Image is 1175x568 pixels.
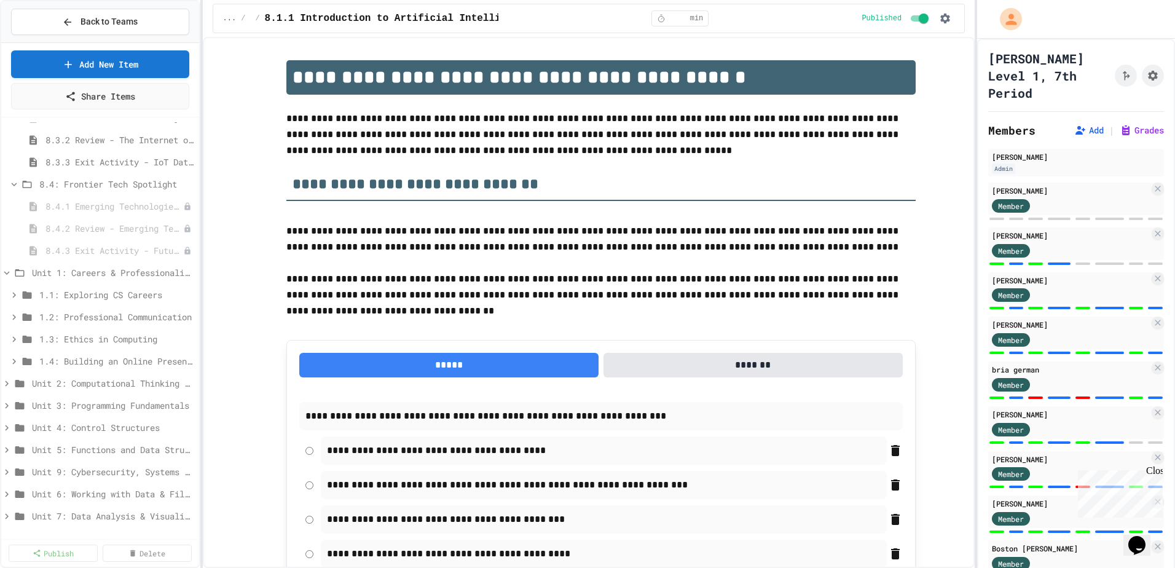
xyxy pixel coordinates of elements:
span: Unit 7: Data Analysis & Visualization [32,510,194,523]
button: Add [1074,124,1104,136]
a: Delete [103,545,192,562]
div: My Account [987,5,1025,33]
span: Member [998,200,1024,211]
span: | [1109,123,1115,138]
div: [PERSON_NAME] [992,185,1149,196]
span: 8.4.2 Review - Emerging Technologies: Shaping Our Digital Future [45,222,183,235]
span: 1.3: Ethics in Computing [39,333,194,345]
div: [PERSON_NAME] [992,275,1149,286]
span: Unit 1: Careers & Professionalism [32,266,194,279]
span: 8.4.1 Emerging Technologies: Shaping Our Digital Future [45,200,183,213]
h2: Members [988,122,1035,139]
a: Add New Item [11,50,189,78]
a: Share Items [11,83,189,109]
span: 1.1: Exploring CS Careers [39,288,194,301]
button: Assignment Settings [1142,65,1164,87]
a: Publish [9,545,98,562]
div: [PERSON_NAME] [992,454,1149,465]
div: bria german [992,364,1149,375]
span: Back to Teams [81,15,138,28]
span: 8.1.1 Introduction to Artificial Intelligence [265,11,530,26]
iframe: chat widget [1123,519,1163,556]
span: Unit 6: Working with Data & Files [32,487,194,500]
span: 8.3.3 Exit Activity - IoT Data Detective Challenge [45,156,194,168]
span: / [241,14,245,23]
div: Chat with us now!Close [5,5,85,78]
iframe: chat widget [1073,465,1163,518]
span: ... [223,14,237,23]
span: Member [998,379,1024,390]
span: 1.2: Professional Communication [39,310,194,323]
button: Back to Teams [11,9,189,35]
span: Published [862,14,902,23]
span: Member [998,424,1024,435]
span: Member [998,468,1024,479]
div: [PERSON_NAME] [992,151,1160,162]
div: Unpublished [183,202,192,211]
div: [PERSON_NAME] [992,319,1149,330]
div: Unpublished [183,224,192,233]
span: / [255,14,259,23]
button: Grades [1120,124,1164,136]
span: Unit 2: Computational Thinking & Problem-Solving [32,377,194,390]
span: 1.4: Building an Online Presence [39,355,194,368]
span: 8.3.2 Review - The Internet of Things and Big Data [45,133,194,146]
span: min [690,14,704,23]
span: Unit 3: Programming Fundamentals [32,399,194,412]
span: Unit 9: Cybersecurity, Systems & Networking [32,465,194,478]
span: 8.4: Frontier Tech Spotlight [39,178,194,191]
div: Boston [PERSON_NAME] [992,543,1149,554]
h1: [PERSON_NAME] Level 1, 7th Period [988,50,1110,101]
span: Member [998,334,1024,345]
div: [PERSON_NAME] [992,409,1149,420]
span: Member [998,290,1024,301]
span: 8.4.3 Exit Activity - Future Tech Challenge [45,244,183,257]
div: Content is published and visible to students [862,11,931,26]
div: [PERSON_NAME] [992,498,1149,509]
span: Unit 4: Control Structures [32,421,194,434]
span: Member [998,245,1024,256]
button: Click to see fork details [1115,65,1137,87]
div: [PERSON_NAME] [992,230,1149,241]
div: Unpublished [183,247,192,255]
div: Admin [992,164,1015,174]
span: Unit 5: Functions and Data Structures [32,443,194,456]
span: Member [998,513,1024,524]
